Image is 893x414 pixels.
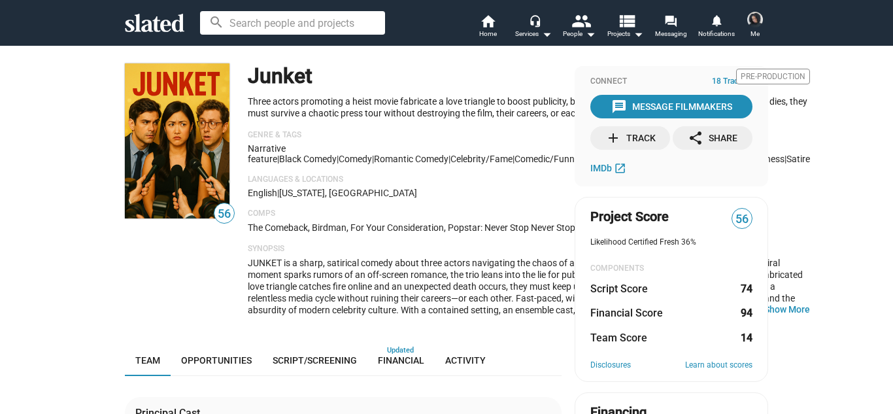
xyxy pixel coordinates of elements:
mat-icon: home [480,13,496,29]
button: Services [511,13,556,42]
input: Search people and projects [200,11,385,35]
span: JUNKET is a sharp, satirical comedy about three actors navigating the chaos of a press tour for t... [248,258,803,327]
img: Junket [125,63,229,218]
mat-icon: forum [664,14,677,27]
mat-icon: people [571,11,590,30]
a: Team [125,345,171,376]
mat-icon: share [688,130,703,146]
dt: Team Score [590,331,647,345]
a: IMDb [590,160,630,176]
span: | [277,188,279,198]
button: Lania Stewart (Lania Kayell)Me [739,9,771,43]
span: Notifications [698,26,735,42]
span: [US_STATE], [GEOGRAPHIC_DATA] [279,188,417,198]
p: Comps [248,209,810,219]
button: Message Filmmakers [590,95,752,118]
mat-icon: open_in_new [614,162,626,174]
button: People [556,13,602,42]
span: Pre-Production [736,69,810,84]
div: Services [515,26,552,42]
div: Track [605,126,656,150]
dd: 74 [740,282,752,296]
mat-icon: arrow_drop_down [539,26,554,42]
span: | [784,154,786,164]
span: Home [479,26,497,42]
div: Likelihood Certified Fresh 36% [590,237,752,248]
dt: Financial Score [590,306,663,320]
span: Narrative feature [248,143,286,164]
a: Script/Screening [262,345,367,376]
img: Lania Stewart (Lania Kayell) [747,12,763,27]
button: Track [590,126,670,150]
a: Opportunities [171,345,262,376]
dt: Script Score [590,282,648,296]
span: English [248,188,277,198]
span: Black Comedy [279,154,337,164]
mat-icon: notifications [710,14,722,26]
h1: Junket [248,62,312,90]
a: Notifications [694,13,739,42]
span: comedic/funny [514,154,579,164]
a: Learn about scores [685,360,752,371]
dd: 14 [740,331,752,345]
button: …Show More [764,303,810,315]
span: Project Score [590,208,669,226]
a: Messaging [648,13,694,42]
p: Three actors promoting a heist movie fabricate a love triangle to boost publicity, but as their l... [248,95,810,120]
span: Comedy [339,154,372,164]
span: Activity [445,355,486,366]
a: Activity [435,345,496,376]
span: Team [135,355,160,366]
p: Languages & Locations [248,175,810,185]
button: Share [673,126,752,150]
mat-icon: headset_mic [529,14,541,26]
button: Projects [602,13,648,42]
a: Home [465,13,511,42]
p: Synopsis [248,244,810,254]
mat-icon: arrow_drop_down [582,26,598,42]
span: | [277,154,279,164]
iframe: Intercom live chat [849,370,880,401]
a: Disclosures [590,360,631,371]
span: Messaging [655,26,687,42]
div: Message Filmmakers [611,95,732,118]
span: | [513,154,514,164]
span: Script/Screening [273,355,357,366]
p: Genre & Tags [248,130,810,141]
mat-icon: message [611,99,627,114]
div: Share [688,126,737,150]
span: | [448,154,450,164]
mat-icon: view_list [617,11,636,30]
span: 56 [214,205,234,223]
span: IMDb [590,163,612,173]
div: COMPONENTS [590,264,752,274]
span: satire [786,154,810,164]
span: Me [750,26,760,42]
span: Projects [607,26,643,42]
span: Opportunities [181,355,252,366]
span: Romantic Comedy [374,154,448,164]
span: | [337,154,339,164]
p: The Comeback, Birdman, For Your Consideration, Popstar: Never Stop Never Stopping, Shiva Baby [248,222,810,234]
span: | [372,154,374,164]
mat-icon: add [605,130,621,146]
dd: 94 [740,306,752,320]
span: celebrity/fame [450,154,513,164]
div: People [563,26,596,42]
mat-icon: arrow_drop_down [630,26,646,42]
span: 56 [732,211,752,228]
span: Financial [378,355,424,366]
a: Financial [367,345,435,376]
